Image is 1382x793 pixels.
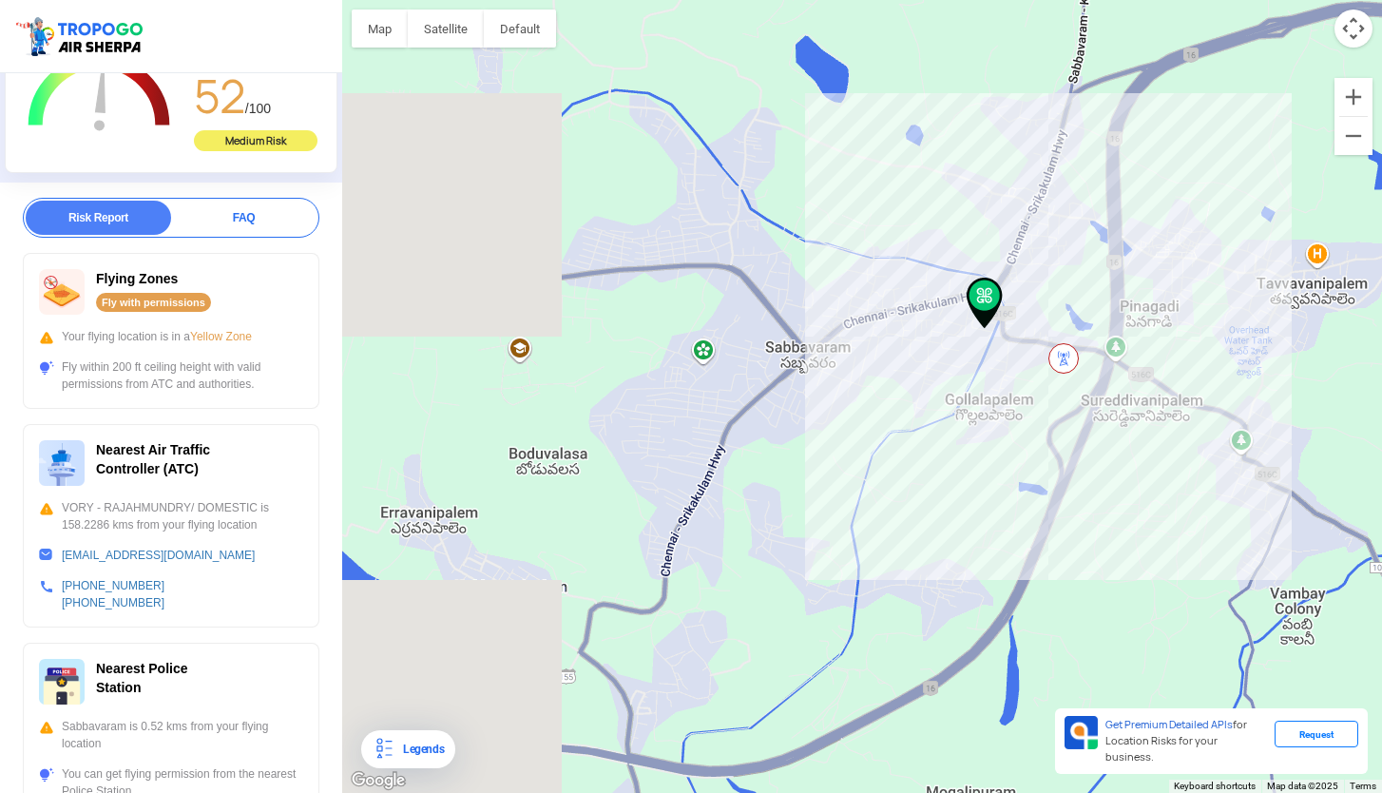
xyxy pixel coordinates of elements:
span: Nearest Police Station [96,661,188,695]
img: Premium APIs [1065,716,1098,749]
span: Nearest Air Traffic Controller (ATC) [96,442,210,476]
button: Show street map [352,10,408,48]
div: Sabbavaram is 0.52 kms from your flying location [39,718,303,752]
a: Open this area in Google Maps (opens a new window) [347,768,410,793]
a: [PHONE_NUMBER] [62,579,164,592]
button: Show satellite imagery [408,10,484,48]
img: Google [347,768,410,793]
div: Legends [395,738,444,761]
div: Request [1275,721,1358,747]
span: 52 [194,67,245,126]
button: Zoom in [1334,78,1372,116]
button: Map camera controls [1334,10,1372,48]
img: ic_nofly.svg [39,269,85,315]
img: Legends [373,738,395,761]
img: ic_police_station.svg [39,659,85,705]
div: Fly within 200 ft ceiling height with valid permissions from ATC and authorities. [39,358,303,393]
button: Zoom out [1334,117,1372,155]
div: Risk Report [26,201,171,235]
g: Chart [20,34,179,153]
img: ic_tgdronemaps.svg [14,14,149,58]
div: Fly with permissions [96,293,211,312]
span: Get Premium Detailed APIs [1105,718,1233,731]
div: for Location Risks for your business. [1098,716,1275,766]
span: Map data ©2025 [1267,781,1338,791]
a: [PHONE_NUMBER] [62,596,164,609]
div: VORY - RAJAHMUNDRY/ DOMESTIC is 158.2286 kms from your flying location [39,499,303,533]
a: Terms [1350,781,1376,791]
span: /100 [245,101,271,116]
button: Keyboard shortcuts [1174,780,1256,793]
a: [EMAIL_ADDRESS][DOMAIN_NAME] [62,549,255,562]
span: Yellow Zone [190,330,252,343]
div: Medium Risk [194,130,317,151]
span: Flying Zones [96,271,178,286]
div: Your flying location is in a [39,328,303,345]
div: FAQ [171,201,317,235]
img: ic_atc.svg [39,440,85,486]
